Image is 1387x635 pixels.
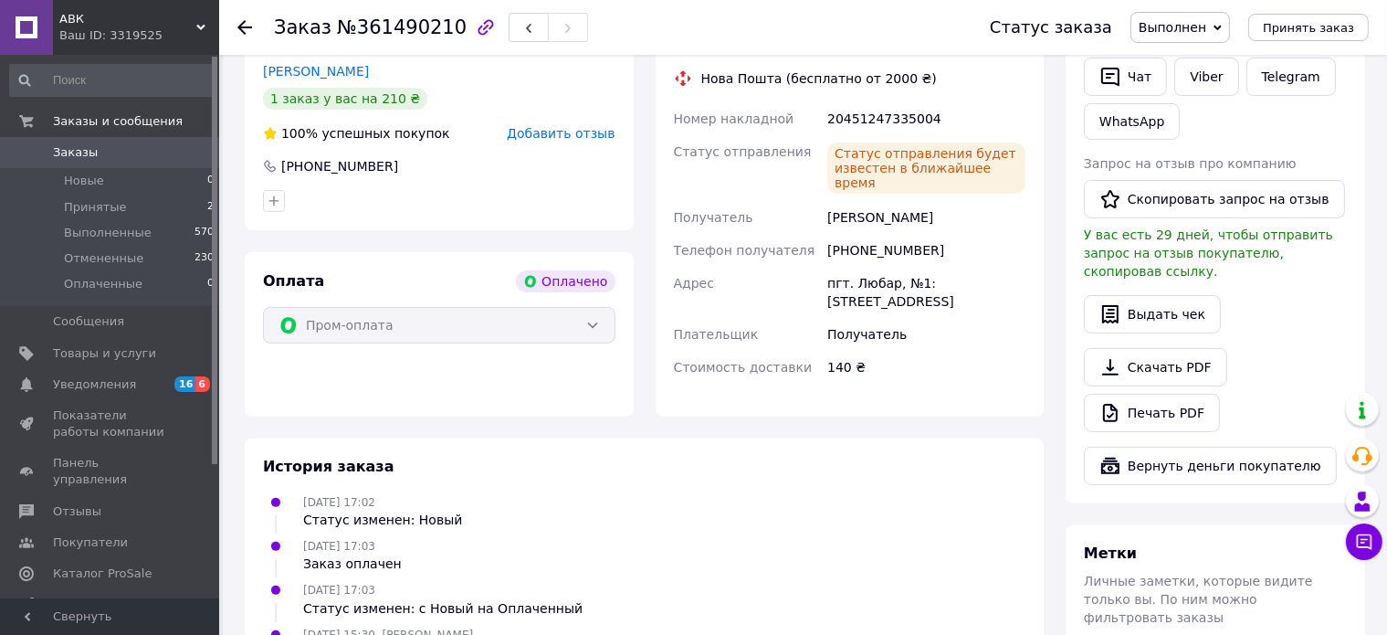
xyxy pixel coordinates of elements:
span: Получатель [674,210,753,225]
a: Viber [1174,58,1238,96]
div: Статус изменен: с Новый на Оплаченный [303,599,583,618]
span: Телефон получателя [674,243,815,258]
span: Метки [1084,545,1137,562]
span: Выполненные [64,225,152,241]
span: Отмененные [64,250,143,267]
span: Аналитика [53,597,121,613]
div: [PHONE_NUMBER] [824,234,1029,267]
span: [DATE] 17:03 [303,540,375,553]
span: Выполнен [1139,20,1206,35]
span: 100% [281,126,318,141]
div: Статус заказа [990,18,1112,37]
span: Показатели работы компании [53,407,169,440]
div: Оплачено [516,270,615,292]
span: Заказы [53,144,98,161]
div: Ваш ID: 3319525 [59,27,219,44]
span: Новые [64,173,104,189]
div: 1 заказ у вас на 210 ₴ [263,88,427,110]
button: Принять заказ [1248,14,1369,41]
span: Заказ [274,16,331,38]
span: Адрес [674,276,714,291]
span: Оплата [263,272,324,290]
span: Отзывы [53,503,101,520]
span: 2 [207,199,214,216]
span: №361490210 [337,16,467,38]
span: 0 [207,173,214,189]
span: Панель управления [53,455,169,488]
span: АВК [59,11,196,27]
div: Заказ оплачен [303,555,402,573]
a: Печать PDF [1084,394,1220,432]
a: Telegram [1246,58,1336,96]
span: 16 [174,376,195,392]
span: Оплаченные [64,276,142,292]
span: Уведомления [53,376,136,393]
a: [PERSON_NAME] [263,64,369,79]
div: 20451247335004 [824,102,1029,135]
span: Номер накладной [674,111,794,126]
div: [PHONE_NUMBER] [279,157,400,175]
div: Статус изменен: Новый [303,511,462,529]
span: Добавить отзыв [507,126,615,141]
input: Поиск [9,64,215,97]
span: Заказы и сообщения [53,113,183,130]
button: Чат [1084,58,1167,96]
span: У вас есть 29 дней, чтобы отправить запрос на отзыв покупателю, скопировав ссылку. [1084,228,1333,279]
button: Чат с покупателем [1346,524,1382,560]
button: Выдать чек [1084,295,1221,333]
span: Плательщик [674,327,759,342]
span: 0 [207,276,214,292]
div: Вернуться назад [237,18,252,37]
span: 230 [194,250,214,267]
span: Каталог ProSale [53,566,152,582]
div: Нова Пошта (бесплатно от 2000 ₴) [697,69,941,88]
span: История заказа [263,458,394,475]
button: Скопировать запрос на отзыв [1084,180,1345,218]
div: [PERSON_NAME] [824,201,1029,234]
span: Покупатели [53,534,128,551]
span: Личные заметки, которые видите только вы. По ним можно фильтровать заказы [1084,574,1313,625]
span: Принятые [64,199,127,216]
span: Товары и услуги [53,345,156,362]
div: 140 ₴ [824,351,1029,384]
div: успешных покупок [263,124,450,143]
span: Сообщения [53,313,124,330]
span: Принять заказ [1263,21,1354,35]
span: Запрос на отзыв про компанию [1084,156,1297,171]
div: пгт. Любар, №1: [STREET_ADDRESS] [824,267,1029,318]
span: Статус отправления [674,144,812,159]
a: WhatsApp [1084,103,1180,140]
span: Стоимость доставки [674,360,813,375]
span: [DATE] 17:03 [303,584,375,597]
div: Статус отправления будет известен в ближайшее время [827,143,1025,194]
a: Скачать PDF [1084,348,1227,386]
span: 6 [195,376,210,392]
button: Вернуть деньги покупателю [1084,447,1337,485]
span: [DATE] 17:02 [303,496,375,509]
span: 570 [194,225,214,241]
div: Получатель [824,318,1029,351]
